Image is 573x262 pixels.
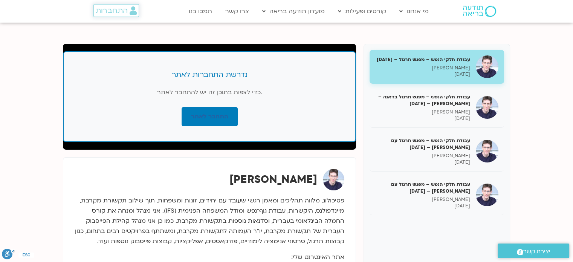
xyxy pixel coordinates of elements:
[476,96,498,119] img: עבודת חלקי הנפש – מפגש תרגול בדאנה – ערן טייכר – 1/4/25
[375,109,470,115] p: [PERSON_NAME]
[323,169,344,190] img: ערן טייכר
[375,65,470,71] p: [PERSON_NAME]
[79,87,340,98] p: כדי לצפות בתוכן זה יש להתחבר לאתר.
[476,140,498,162] img: עבודת חלקי הנפש – מפגש תרגול עם ערן טייכר – 8/4/25
[182,107,238,126] a: התחבר לאתר
[334,4,390,18] a: קורסים ופעילות
[476,184,498,206] img: עבודת חלקי הנפש – מפגש תרגול עם ערן טייכר – 15/4/25
[476,55,498,78] img: עבודת חלקי הנפש – מפגש תרגול – 25/03/25
[185,4,216,18] a: תמכו בנו
[375,153,470,159] p: [PERSON_NAME]
[375,115,470,122] p: [DATE]
[375,71,470,78] p: [DATE]
[258,4,329,18] a: מועדון תודעה בריאה
[396,4,432,18] a: מי אנחנו
[375,203,470,209] p: [DATE]
[463,6,496,17] img: תודעה בריאה
[79,70,340,80] h3: נדרשת התחברות לאתר
[375,181,470,195] h5: עבודת חלקי הנפש – מפגש תרגול עם [PERSON_NAME] – [DATE]
[375,93,470,107] h5: עבודת חלקי הנפש – מפגש תרגול בדאנה – [PERSON_NAME] – [DATE]
[75,196,344,247] p: פסיכולוג, מלווה תהליכים ומאמן רגשי שעובד עם יחידים, זוגות ומשפחות, תוך שילוב תקשורת מקרבת, מיינדפ...
[375,159,470,165] p: [DATE]
[93,4,139,17] a: התחברות
[498,244,569,258] a: יצירת קשר
[523,247,550,257] span: יצירת קשר
[229,172,317,187] strong: [PERSON_NAME]
[375,137,470,151] h5: עבודת חלקי הנפש – מפגש תרגול עם [PERSON_NAME] – [DATE]
[96,6,128,15] span: התחברות
[222,4,253,18] a: צרו קשר
[375,56,470,63] h5: עבודת חלקי הנפש – מפגש תרגול – [DATE]
[375,196,470,203] p: [PERSON_NAME]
